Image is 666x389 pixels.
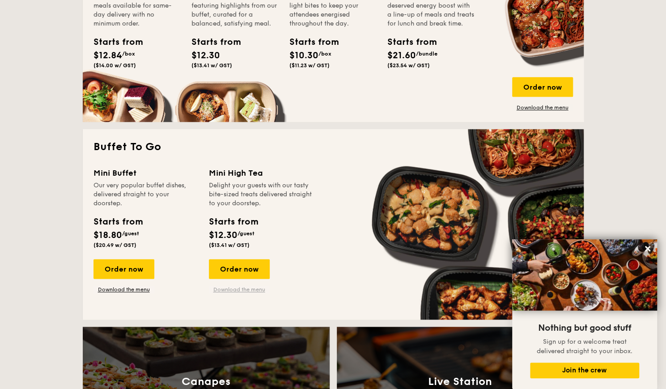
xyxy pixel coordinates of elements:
span: Nothing but good stuff [538,323,631,333]
span: /guest [122,230,139,237]
div: Our very popular buffet dishes, delivered straight to your doorstep. [93,181,198,208]
a: Download the menu [209,286,270,293]
div: Order now [512,77,573,97]
div: Starts from [191,35,232,49]
div: Order now [209,259,270,279]
span: /bundle [416,51,437,57]
a: Download the menu [512,104,573,111]
span: ($14.00 w/ GST) [93,62,136,69]
span: $12.84 [93,50,122,61]
img: DSC07876-Edit02-Large.jpeg [512,239,657,311]
div: Starts from [209,215,258,229]
div: Mini High Tea [209,167,314,179]
div: Delight your guests with our tasty bite-sized treats delivered straight to your doorstep. [209,181,314,208]
h3: Live Station [428,376,492,388]
span: ($23.54 w/ GST) [387,62,430,69]
div: Mini Buffet [93,167,198,179]
span: ($11.23 w/ GST) [289,62,330,69]
div: Order now [93,259,154,279]
h2: Buffet To Go [93,140,573,154]
span: /guest [238,230,255,237]
a: Download the menu [93,286,154,293]
span: $21.60 [387,50,416,61]
div: Starts from [289,35,330,49]
span: ($13.41 w/ GST) [191,62,232,69]
span: /box [122,51,135,57]
span: $18.80 [93,230,122,241]
span: ($20.49 w/ GST) [93,242,136,248]
h3: Canapes [182,376,230,388]
span: ($13.41 w/ GST) [209,242,250,248]
span: /box [318,51,331,57]
span: $12.30 [209,230,238,241]
button: Join the crew [530,363,639,378]
div: Starts from [93,35,134,49]
button: Close [641,242,655,256]
div: Starts from [93,215,142,229]
span: $12.30 [191,50,220,61]
div: Starts from [387,35,428,49]
span: Sign up for a welcome treat delivered straight to your inbox. [537,338,632,355]
span: $10.30 [289,50,318,61]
